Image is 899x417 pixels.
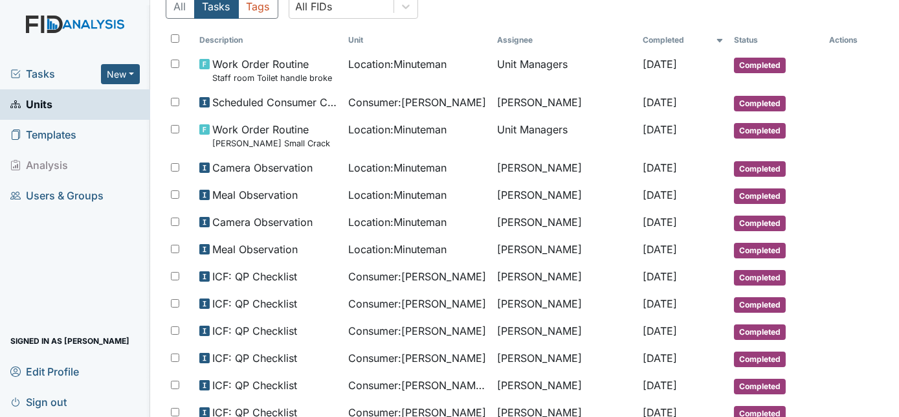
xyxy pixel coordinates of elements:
th: Assignee [492,29,638,51]
span: [DATE] [643,297,677,310]
span: Edit Profile [10,361,79,381]
small: [PERSON_NAME] Small Crack [212,137,330,150]
span: [DATE] [643,58,677,71]
span: Completed [734,96,786,111]
span: [DATE] [643,352,677,365]
span: Completed [734,324,786,340]
td: [PERSON_NAME] [492,345,638,372]
td: [PERSON_NAME] [492,236,638,264]
td: [PERSON_NAME] [492,209,638,236]
span: Completed [734,243,786,258]
span: [DATE] [643,123,677,136]
span: ICF: QP Checklist [212,269,297,284]
span: Completed [734,188,786,204]
span: Completed [734,216,786,231]
span: Location : Minuteman [348,214,447,230]
td: [PERSON_NAME] [492,89,638,117]
span: ICF: QP Checklist [212,323,297,339]
td: Unit Managers [492,117,638,155]
span: Meal Observation [212,187,298,203]
span: Completed [734,161,786,177]
span: [DATE] [643,324,677,337]
span: Scheduled Consumer Chart Review [212,95,338,110]
span: Location : Minuteman [348,242,447,257]
span: Location : Minuteman [348,160,447,175]
span: Location : Minuteman [348,122,447,137]
span: Consumer : [PERSON_NAME] [348,350,486,366]
td: [PERSON_NAME] [492,291,638,318]
span: Templates [10,125,76,145]
small: Staff room Toilet handle broke [212,72,332,84]
span: ICF: QP Checklist [212,350,297,366]
span: Completed [734,58,786,73]
span: Camera Observation [212,214,313,230]
span: [DATE] [643,96,677,109]
td: [PERSON_NAME] [492,318,638,345]
span: Completed [734,352,786,367]
span: ICF: QP Checklist [212,378,297,393]
span: Location : Minuteman [348,187,447,203]
span: [DATE] [643,270,677,283]
span: Sign out [10,392,67,412]
span: Camera Observation [212,160,313,175]
span: Consumer : [PERSON_NAME] [348,296,486,311]
th: Toggle SortBy [729,29,824,51]
span: [DATE] [643,188,677,201]
td: [PERSON_NAME] [492,372,638,400]
span: ICF: QP Checklist [212,296,297,311]
td: [PERSON_NAME] [492,155,638,182]
span: Completed [734,379,786,394]
td: Unit Managers [492,51,638,89]
a: Tasks [10,66,101,82]
span: Users & Groups [10,186,104,206]
td: [PERSON_NAME] [492,264,638,291]
span: Work Order Routine Staff room Toilet handle broke [212,56,332,84]
span: Completed [734,123,786,139]
th: Toggle SortBy [194,29,343,51]
span: Completed [734,270,786,286]
span: Units [10,95,52,115]
span: Consumer : [PERSON_NAME] [348,95,486,110]
span: [DATE] [643,379,677,392]
span: Location : Minuteman [348,56,447,72]
th: Toggle SortBy [638,29,729,51]
span: Consumer : [PERSON_NAME] [348,269,486,284]
span: Work Order Routine Van Windshield Small Crack [212,122,330,150]
span: Meal Observation [212,242,298,257]
th: Toggle SortBy [343,29,492,51]
span: Consumer : [PERSON_NAME] [348,323,486,339]
span: [DATE] [643,161,677,174]
input: Toggle All Rows Selected [171,34,179,43]
td: [PERSON_NAME] [492,182,638,209]
span: [DATE] [643,216,677,229]
span: Signed in as [PERSON_NAME] [10,331,129,351]
span: Consumer : [PERSON_NAME][GEOGRAPHIC_DATA] [348,378,487,393]
th: Actions [824,29,883,51]
span: Completed [734,297,786,313]
span: [DATE] [643,243,677,256]
button: New [101,64,140,84]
